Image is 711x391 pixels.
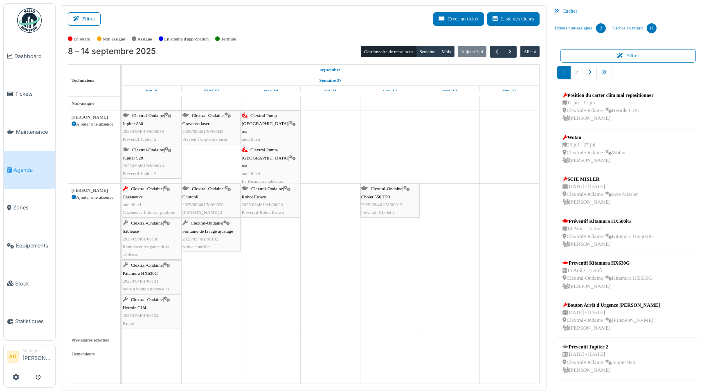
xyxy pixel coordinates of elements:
span: Graveuse laser [182,121,209,126]
span: 2025/09/461/00138 [123,236,159,241]
div: | [242,112,299,151]
div: Demandeurs [72,351,117,357]
button: Aller à [520,46,540,57]
span: Clextral-Ondaine [131,297,163,302]
div: [DATE] - [DATE] Clextral-Ondaine | Jupiter 920 [PERSON_NAME] [562,351,635,374]
a: Statistiques [4,303,55,341]
span: Clextral Pump-[GEOGRAPHIC_DATA] [242,113,288,126]
span: Techniciens [72,78,94,83]
div: 14 Aoû - 14 Aoû Clextral-Ondaine | Kitamura HX630G [PERSON_NAME] [562,267,652,290]
a: 13 septembre 2025 [440,86,459,96]
div: 11 [647,23,657,33]
span: 2025/09/461/00132 [182,236,218,241]
span: Clextral Pump-[GEOGRAPHIC_DATA] [242,147,288,160]
div: | [123,146,180,178]
div: [DATE] - [DATE] Clextral-Ondaine | [PERSON_NAME] [PERSON_NAME] [562,309,660,333]
a: 1 [557,66,570,79]
span: Robot Erowa [242,194,266,199]
div: | [182,185,240,216]
label: Terminé [221,36,236,43]
span: Maintenance [16,128,52,136]
span: Clextral-Ondaine [131,186,163,191]
div: Non-assigné [72,100,117,107]
a: Maintenance [4,113,55,151]
span: 2025/08/461/M/00020 [242,202,283,207]
span: Clextral-Ondaine [131,263,163,267]
a: SCIE MISLER [DATE] - [DATE] Clextral-Ondaine |Scie Missler [PERSON_NAME] [560,173,640,209]
span: Préventif Graveuse laser [182,137,227,142]
div: | [242,146,299,185]
div: 11 jui - 11 jui Clextral-Ondaine | Hermle CU5 [PERSON_NAME] [562,99,654,123]
li: [PERSON_NAME] [22,348,52,365]
span: Préventif Robot Erowa [242,210,284,215]
span: La Ricamarie tableaux [242,179,283,184]
span: La ricamarie compresseur [242,144,289,149]
div: | [123,185,180,216]
span: Tickets [15,90,52,98]
a: Préventif Kitamura HX630G 14 Aoû - 14 Aoû Clextral-Ondaine |Kitamura HX630G [PERSON_NAME] [560,257,654,292]
div: [DATE] - [DATE] Clextral-Ondaine | Scie Missler [PERSON_NAME] [562,183,638,207]
a: 12 septembre 2025 [381,86,399,96]
a: Tickets [4,75,55,113]
span: bain a contrôler [182,244,211,249]
span: Préventif Jupiter 2 [123,137,157,142]
span: Churchill [182,194,200,199]
span: boite a bouton potence hs [123,286,169,291]
div: 14 Aoû - 14 Aoû Clextral-Ondaine | Kitamura HX500IG [PERSON_NAME] [562,225,654,249]
div: Préventif Kitamura HX630G [562,259,652,267]
a: 14 septembre 2025 [500,86,518,96]
a: Agenda [4,151,55,189]
span: Jupiter 920 [123,155,143,160]
div: [PERSON_NAME] [72,114,117,121]
button: Mois [438,46,454,57]
span: Cazeneuve [123,194,143,199]
a: Équipements [4,227,55,265]
a: Wotan 23 jui - 27 jui Clextral-Ondaine |Wotan [PERSON_NAME] [560,132,628,167]
a: Préventif Jupiter 2 [DATE] - [DATE] Clextral-Ondaine |Jupiter 920 [PERSON_NAME] [560,341,637,376]
a: 10 septembre 2025 [262,86,280,96]
span: Panne [123,321,134,326]
div: SCIE MISLER [562,175,638,183]
span: [PERSON_NAME] 2 [182,210,222,215]
div: Ajouter une absence [72,194,117,201]
span: Clextral-Ondaine [371,186,403,191]
a: Préventif Kitamura HX500iG 14 Aoû - 14 Aoû Clextral-Ondaine |Kitamura HX500IG [PERSON_NAME] [560,216,656,251]
div: Manager [22,348,52,354]
span: Cazeneuve fuite sur goulotte [123,210,175,215]
button: Semaine [416,46,439,57]
span: Statistiques [15,317,52,325]
a: Stock [4,265,55,303]
button: Liste des tâches [487,12,540,26]
span: Préventif Cholet 2 [361,210,395,215]
div: Prestataires externes [72,337,117,344]
nav: pager [557,66,699,86]
a: Dashboard [4,37,55,75]
a: Bouton Arrêt d'Urgence [PERSON_NAME] [DATE] - [DATE] Clextral-Ondaine |[PERSON_NAME] [PERSON_NAME] [560,299,662,335]
button: Gestionnaire de ressources [361,46,416,57]
a: 8 septembre 2025 [318,65,343,75]
span: Clextral-Ondaine [191,220,223,225]
span: 2025/08/461/M/00012 [361,202,403,207]
div: | [123,296,180,327]
span: Clextral-Ondaine [132,113,164,118]
a: AG Manager[PERSON_NAME] [7,348,52,367]
label: En attente d'approbation [164,36,209,43]
a: 9 septembre 2025 [202,86,221,96]
button: Précédent [490,46,504,58]
a: Zones [4,189,55,227]
a: 2 [570,66,583,79]
span: Stock [15,280,52,288]
span: Kitamura HX630G [123,271,158,276]
a: 11 septembre 2025 [322,86,339,96]
span: 2025/09/461/00131 [123,279,159,283]
span: Préventif Jupiter 2 [123,171,157,176]
span: Cholet 550 TP3 [361,194,390,199]
span: 2025/09/461/00134 [123,313,159,318]
span: Clextral-Ondaine [132,147,164,152]
button: Filtrer [68,12,101,26]
span: Équipements [16,242,52,249]
h2: 8 – 14 septembre 2025 [68,47,156,56]
div: | [123,219,180,258]
span: 2025/09/461/M/00040 [123,163,164,168]
span: Clextral-Ondaine [131,220,163,225]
